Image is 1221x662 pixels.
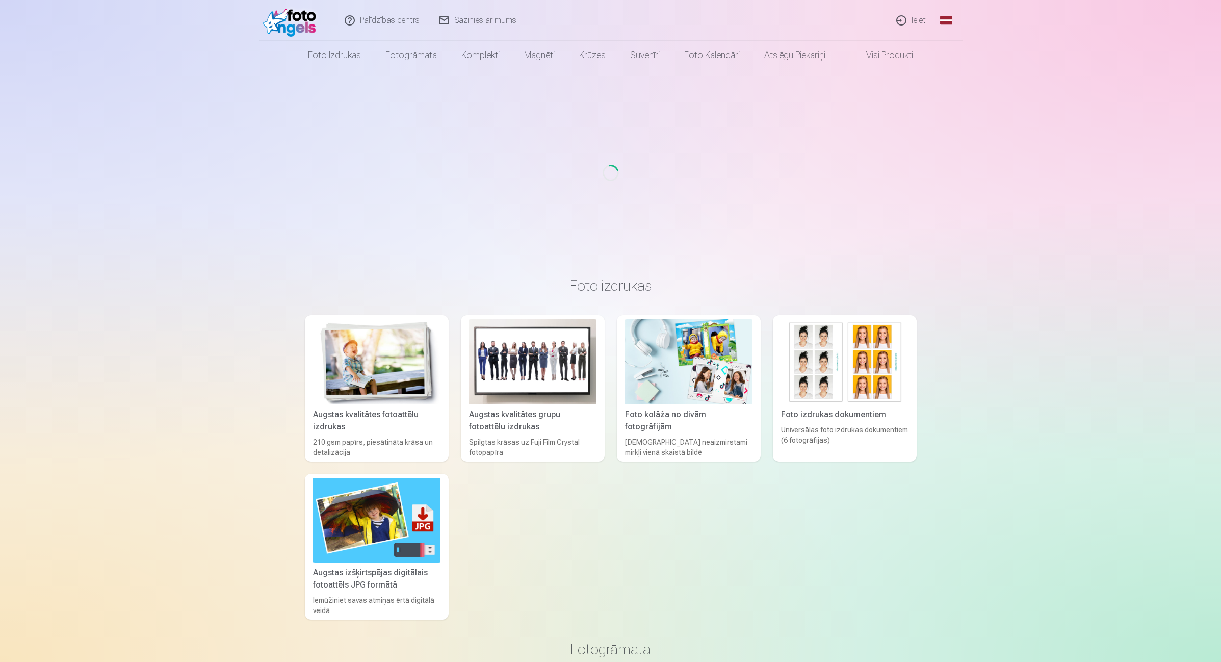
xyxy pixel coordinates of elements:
div: [DEMOGRAPHIC_DATA] neaizmirstami mirkļi vienā skaistā bildē [621,437,757,457]
div: Iemūžiniet savas atmiņas ērtā digitālā veidā [309,595,445,616]
a: Foto izdrukas dokumentiemFoto izdrukas dokumentiemUniversālas foto izdrukas dokumentiem (6 fotogr... [773,315,917,462]
h3: Fotogrāmata [313,640,908,658]
img: Foto kolāža no divām fotogrāfijām [625,319,752,404]
img: /fa1 [263,4,322,37]
div: 210 gsm papīrs, piesātināta krāsa un detalizācija [309,437,445,457]
a: Atslēgu piekariņi [752,41,838,69]
img: Foto izdrukas dokumentiem [781,319,908,404]
div: Augstas kvalitātes grupu fotoattēlu izdrukas [465,409,601,433]
a: Fotogrāmata [373,41,449,69]
a: Magnēti [512,41,567,69]
img: Augstas kvalitātes grupu fotoattēlu izdrukas [469,319,596,404]
a: Krūzes [567,41,618,69]
div: Augstas izšķirtspējas digitālais fotoattēls JPG formātā [309,567,445,591]
a: Augstas izšķirtspējas digitālais fotoattēls JPG formātāAugstas izšķirtspējas digitālais fotoattēl... [305,474,449,620]
a: Foto kalendāri [672,41,752,69]
a: Komplekti [449,41,512,69]
div: Augstas kvalitātes fotoattēlu izdrukas [309,409,445,433]
h3: Foto izdrukas [313,276,908,295]
a: Augstas kvalitātes fotoattēlu izdrukasAugstas kvalitātes fotoattēlu izdrukas210 gsm papīrs, piesā... [305,315,449,462]
a: Foto kolāža no divām fotogrāfijāmFoto kolāža no divām fotogrāfijām[DEMOGRAPHIC_DATA] neaizmirstam... [617,315,761,462]
a: Visi produkti [838,41,925,69]
div: Foto izdrukas dokumentiem [777,409,913,421]
img: Augstas izšķirtspējas digitālais fotoattēls JPG formātā [313,478,440,563]
img: Augstas kvalitātes fotoattēlu izdrukas [313,319,440,404]
div: Spilgtas krāsas uz Fuji Film Crystal fotopapīra [465,437,601,457]
div: Foto kolāža no divām fotogrāfijām [621,409,757,433]
div: Universālas foto izdrukas dokumentiem (6 fotogrāfijas) [777,425,913,457]
a: Foto izdrukas [296,41,373,69]
a: Suvenīri [618,41,672,69]
a: Augstas kvalitātes grupu fotoattēlu izdrukasAugstas kvalitātes grupu fotoattēlu izdrukasSpilgtas ... [461,315,605,462]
